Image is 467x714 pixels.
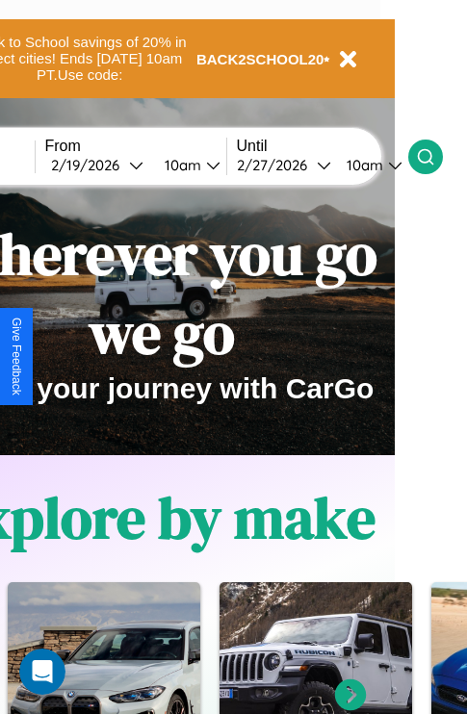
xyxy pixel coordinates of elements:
button: 10am [331,155,408,175]
button: 10am [149,155,226,175]
div: 2 / 27 / 2026 [237,156,317,174]
label: Until [237,138,408,155]
div: Give Feedback [10,318,23,395]
div: 10am [155,156,206,174]
button: 2/19/2026 [45,155,149,175]
div: 2 / 19 / 2026 [51,156,129,174]
iframe: Intercom live chat [19,649,65,695]
div: 10am [337,156,388,174]
label: From [45,138,226,155]
b: BACK2SCHOOL20 [196,51,324,67]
